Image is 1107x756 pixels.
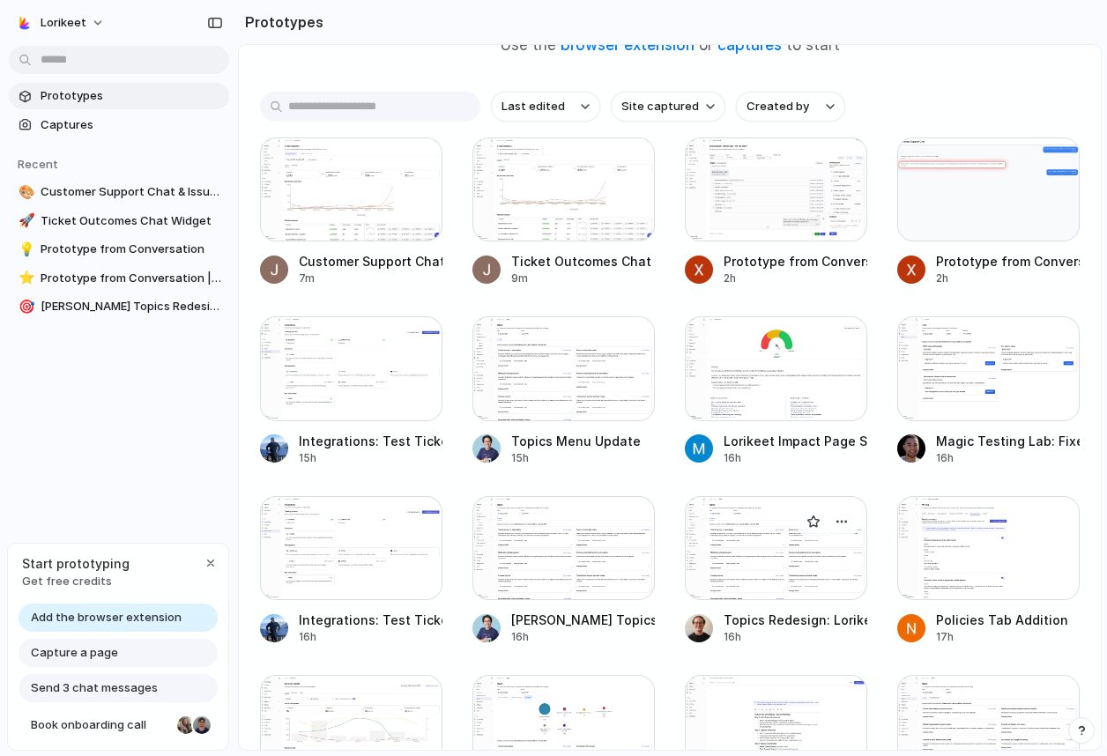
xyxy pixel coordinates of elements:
div: Ticket Outcomes Chat Widget [511,252,655,271]
div: Prototype from Conversation [724,252,867,271]
button: 🎯 [16,298,33,315]
a: 🎨Customer Support Chat & Issue Logging Tool [9,179,229,205]
div: 15h [299,450,442,466]
span: Site captured [621,98,699,115]
div: Lorikeet Impact Page Sketch [724,432,867,450]
span: Prototypes [41,87,222,105]
button: Last edited [491,92,600,122]
div: 7m [299,271,442,286]
span: [PERSON_NAME] Topics Redesign: Lorikeet Adjustment [41,298,222,315]
button: Site captured [611,92,725,122]
div: 🎯 [19,297,31,317]
button: Lorikeet [9,9,114,37]
a: Policies Tab AdditionPolicies Tab Addition17h [897,496,1080,645]
button: ⭐ [16,270,33,287]
button: 🎨 [16,183,33,201]
span: Customer Support Chat & Issue Logging Tool [41,183,222,201]
span: Add the browser extension [31,609,182,626]
div: Policies Tab Addition [936,611,1068,629]
a: Prototypes [9,83,229,109]
a: Captures [9,112,229,138]
a: Ticket Outcomes Chat WidgetTicket Outcomes Chat Widget9m [472,137,655,286]
div: 16h [724,450,867,466]
a: Topics Redesign: Lorikeet AdjustmentTopics Redesign: Lorikeet Adjustment16h [685,496,867,645]
a: Book onboarding call [19,711,218,739]
div: Christian Iacullo [191,715,212,736]
a: Prototype from ConversationPrototype from Conversation2h [685,137,867,286]
span: Get free credits [22,573,130,590]
div: Integrations: Test Ticketing Button - Succeeding [299,611,442,629]
button: 💡 [16,241,33,258]
h2: Prototypes [238,11,323,33]
a: Michael Topics Redesign: Lorikeet Adjustment[PERSON_NAME] Topics Redesign: Lorikeet Adjustment16h [472,496,655,645]
div: 2h [936,271,1080,286]
div: 15h [511,450,641,466]
div: Customer Support Chat & Issue Logging Tool [299,252,442,271]
a: 🎯[PERSON_NAME] Topics Redesign: Lorikeet Adjustment [9,293,229,320]
div: 16h [511,629,655,645]
div: 16h [299,629,442,645]
span: Recent [18,157,58,171]
a: Integrations: Test Ticketing Button - FailingIntegrations: Test Ticketing Button - Failing15h [260,316,442,465]
div: ⭐ [19,268,31,288]
a: Prototype from Conversation | LorikeetPrototype from Conversation | Lorikeet2h [897,137,1080,286]
span: Prototype from Conversation | Lorikeet [41,270,222,287]
a: Customer Support Chat & Issue Logging ToolCustomer Support Chat & Issue Logging Tool7m [260,137,442,286]
div: 🚀 [19,211,31,231]
div: Topics Redesign: Lorikeet Adjustment [724,611,867,629]
button: 🚀 [16,212,33,230]
div: 🎨 [19,182,31,203]
a: 🚀Ticket Outcomes Chat Widget [9,208,229,234]
a: browser extension [561,36,695,54]
span: Ticket Outcomes Chat Widget [41,212,222,230]
div: Magic Testing Lab: Fixes [936,432,1080,450]
span: Prototype from Conversation [41,241,222,258]
a: 💡Prototype from Conversation [9,236,229,263]
div: 2h [724,271,867,286]
a: Add the browser extension [19,604,218,632]
a: ⭐Prototype from Conversation | Lorikeet [9,265,229,292]
div: [PERSON_NAME] Topics Redesign: Lorikeet Adjustment [511,611,655,629]
div: 16h [936,450,1080,466]
div: Prototype from Conversation | Lorikeet [936,252,1080,271]
span: Last edited [501,98,565,115]
span: Start prototyping [22,554,130,573]
a: Integrations: Test Ticketing Button - SucceedingIntegrations: Test Ticketing Button - Succeeding16h [260,496,442,645]
a: Topics Menu UpdateTopics Menu Update15h [472,316,655,465]
div: Nicole Kubica [175,715,197,736]
span: Created by [747,98,809,115]
button: Created by [736,92,845,122]
span: Capture a page [31,644,118,662]
div: 9m [511,271,655,286]
span: Lorikeet [41,14,86,32]
div: 16h [724,629,867,645]
a: captures [717,36,782,54]
a: Lorikeet Impact Page SketchLorikeet Impact Page Sketch16h [685,316,867,465]
span: Send 3 chat messages [31,679,158,697]
span: Book onboarding call [31,716,170,734]
div: Integrations: Test Ticketing Button - Failing [299,432,442,450]
div: 💡 [19,240,31,260]
span: Use the or to start [501,34,840,57]
a: Magic Testing Lab: FixesMagic Testing Lab: Fixes16h [897,316,1080,465]
div: 17h [936,629,1068,645]
div: Topics Menu Update [511,432,641,450]
span: Captures [41,116,222,134]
